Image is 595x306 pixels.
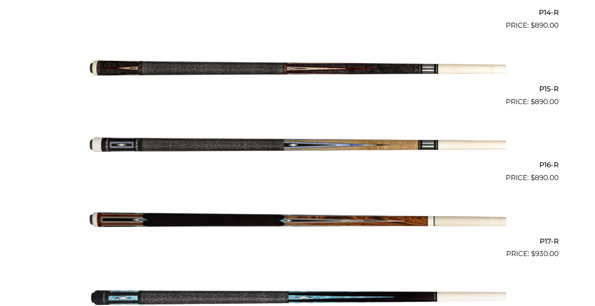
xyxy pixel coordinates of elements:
bdi: 930.00 [531,249,559,258]
span: $ [531,249,535,258]
img: P17-R [89,187,506,256]
h2: P14-R [36,5,559,20]
span: $ [531,21,535,29]
bdi: 890.00 [531,173,559,182]
a: P15-R $890.00 [36,34,559,107]
bdi: 890.00 [531,97,559,106]
h2: P15-R [36,81,559,96]
a: P16-R $890.00 [36,111,559,183]
span: $ [531,97,535,106]
h2: P16-R [36,157,559,173]
span: $ [531,173,535,182]
h2: P17-R [36,233,559,249]
a: P17-R $930.00 [36,187,559,259]
img: P15-R [89,34,506,104]
bdi: 890.00 [531,21,559,29]
img: P16-R [89,111,506,180]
